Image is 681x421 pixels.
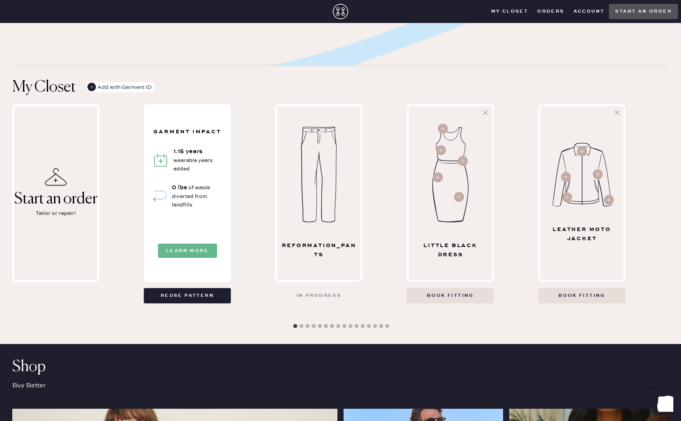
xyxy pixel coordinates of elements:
button: Learn More [158,244,217,258]
button: In progress [275,288,362,303]
button: 8 [334,323,342,330]
button: 11 [353,323,360,330]
button: 9 [340,323,348,330]
button: Start an order [609,4,678,19]
button: 7 [328,323,336,330]
button: 4 [310,323,317,330]
div: wearable years added [173,147,224,173]
img: Garment image [295,127,342,223]
div: Shop [12,362,669,372]
button: 1 [291,323,299,330]
button: 15 [377,323,385,330]
img: Garment image [553,143,612,206]
div: Tailor or repair! [36,209,76,218]
svg: Hide pattern [613,109,621,116]
button: 12 [359,323,367,330]
button: Book fitting [538,288,625,303]
img: Garment image [431,127,470,223]
button: 10 [347,323,354,330]
button: 2 [298,323,305,330]
button: 6 [322,323,330,330]
iframe: Front Chat [645,387,678,419]
button: Orders [533,6,569,17]
svg: Hide pattern [482,109,489,116]
button: Reuse pattern [144,288,231,303]
h1: My Closet [12,78,76,97]
button: 5 [316,323,324,330]
div: Start an order [14,191,97,208]
button: 13 [365,323,373,330]
div: Garment Impact [153,128,221,136]
div: reformation_pants [281,241,357,259]
button: 16 [383,323,391,330]
span: 1.15 years [173,148,202,155]
div: Leather Moto Jacket [544,225,620,243]
button: Account [569,6,609,17]
button: 14 [371,323,379,330]
div: Buy Better [12,372,669,409]
span: 0 lbs [172,184,187,191]
div: Little Black Dress [412,241,489,259]
button: Book fitting [407,288,494,303]
button: Add with Garment ID [86,82,155,92]
div: Add with Garment ID [87,82,152,93]
button: My Closet [487,6,533,17]
button: 3 [304,323,311,330]
div: of waste diverted from landfills [172,183,224,209]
